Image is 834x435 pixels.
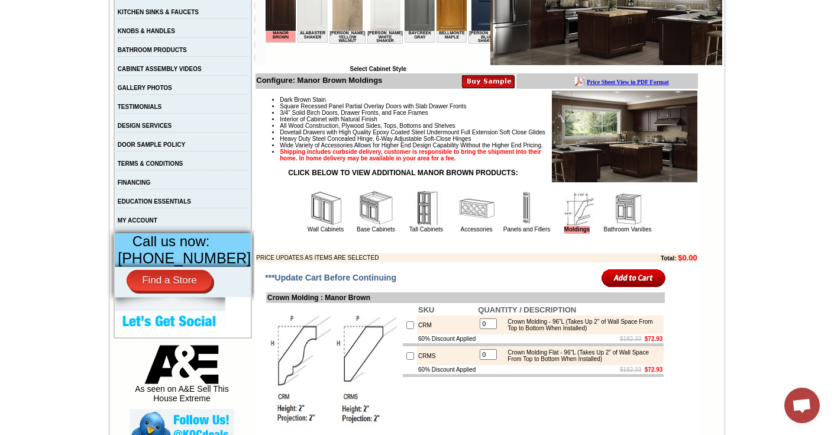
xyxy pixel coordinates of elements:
span: Call us now: [132,233,210,249]
div: Crown Molding - 96"L (Takes Up 2" of Wall Space From Top to Bottom When Installed) [502,318,661,331]
a: KNOBS & HANDLES [118,28,175,34]
a: DESIGN SERVICES [118,123,172,129]
s: $182.33 [620,366,641,373]
td: PRICE UPDATES AS ITEMS ARE SELECTED [256,253,596,262]
div: Crown Molding Flat - 96"L (Takes Up 2" of Wall Space From Top to Bottom When Installed) [502,349,661,362]
img: Moldings [560,191,595,226]
a: GALLERY PHOTOS [118,85,172,91]
div: As seen on A&E Sell This House Extreme [130,345,234,409]
a: CABINET ASSEMBLY VIDEOS [118,66,202,72]
img: Accessories [459,191,494,226]
span: Dovetail Drawers with High Quality Epoxy Coated Steel Undermount Full Extension Soft Close Glides [280,129,545,136]
a: Base Cabinets [357,226,395,233]
strong: CLICK BELOW TO VIEW ADDITIONAL MANOR BROWN PRODUCTS: [288,169,518,177]
strong: Shipping includes curbside delivery, customer is responsible to bring the shipment into their hom... [280,149,541,162]
td: Crown Molding : Manor Brown [266,292,665,303]
span: Square Recessed Panel Partial Overlay Doors with Slab Drawer Fronts [280,103,466,109]
a: BATHROOM PRODUCTS [118,47,187,53]
b: QUANTITY / DESCRIPTION [478,305,576,314]
input: Add to Cart [602,268,666,288]
span: Interior of Cabinet with Natural Finish [280,116,377,123]
a: KITCHEN SINKS & FAUCETS [118,9,199,15]
img: Base Cabinets [358,191,394,226]
td: 60% Discount Applied [417,365,477,374]
td: [PERSON_NAME] Blue Shaker [203,54,239,67]
span: 3/4" Solid Birch Doors, Drawer Fronts, and Face Frames [280,109,428,116]
b: Price Sheet View in PDF Format [14,5,96,11]
a: MY ACCOUNT [118,217,157,224]
a: Accessories [461,226,493,233]
a: EDUCATION ESSENTIALS [118,198,191,205]
a: Find a Store [127,270,212,291]
b: $72.93 [645,336,663,342]
b: $72.93 [645,366,663,373]
b: $0.00 [678,253,697,262]
td: CRM [417,315,477,334]
td: CRMS [417,346,477,365]
b: SKU [418,305,434,314]
s: $182.33 [620,336,641,342]
a: FINANCING [118,179,151,186]
a: Wall Cabinets [308,226,344,233]
span: All Wood Construction, Plywood Sides, Tops, Bottoms and Shelves [280,123,455,129]
b: Total: [661,255,676,262]
span: ***Update Cart Before Continuing [265,273,396,282]
img: Tall Cabinets [409,191,444,226]
td: 60% Discount Applied [417,334,477,343]
a: TERMS & CONDITIONS [118,160,183,167]
img: Bathroom Vanities [610,191,645,226]
b: Select Cabinet Style [350,66,406,72]
img: Panels and Fillers [509,191,545,226]
a: DOOR SAMPLE POLICY [118,141,185,148]
b: Configure: Manor Brown Moldings [256,76,382,85]
a: Open chat [784,388,820,423]
a: Tall Cabinets [409,226,443,233]
a: Moldings [564,226,590,234]
span: Wide Variety of Accessories Allows for Higher End Design Capability Without the Higher End Pricing. [280,142,542,149]
span: Heavy Duty Steel Concealed Hinge, 6-Way Adjustable Soft-Close Hinges [280,136,471,142]
span: Dark Brown Stain [280,96,326,103]
a: Price Sheet View in PDF Format [14,2,96,12]
a: TESTIMONIALS [118,104,161,110]
a: Bathroom Vanities [604,226,652,233]
img: Product Image [552,91,697,182]
img: pdf.png [2,3,11,12]
span: [PHONE_NUMBER] [118,250,251,266]
img: Wall Cabinets [308,191,344,226]
a: Panels and Fillers [503,226,550,233]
